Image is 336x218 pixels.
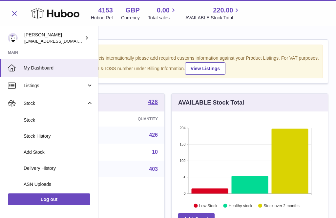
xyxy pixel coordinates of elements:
img: sales@kasefilters.com [8,33,18,43]
span: Stock [24,117,93,123]
a: 426 [149,132,158,138]
strong: GBP [125,6,139,15]
h3: AVAILABLE Stock Total [178,99,244,107]
text: Healthy stock [229,204,253,208]
span: Add Stock [24,149,93,155]
text: 204 [179,126,185,130]
text: 51 [181,175,185,179]
text: 153 [179,142,185,146]
span: 0.00 [157,6,170,15]
text: 0 [183,191,185,195]
span: My Dashboard [24,65,93,71]
a: 0.00 Total sales [148,6,177,21]
text: Low Stock [199,204,218,208]
th: Quantity [105,111,164,127]
span: [EMAIL_ADDRESS][DOMAIN_NAME] [24,38,96,44]
div: Huboo Ref [91,15,113,21]
text: 102 [179,159,185,163]
a: Log out [8,193,90,205]
text: Stock over 2 months [263,204,299,208]
span: Total sales [148,15,177,21]
div: [PERSON_NAME] [24,32,83,44]
span: Stock [24,100,86,107]
a: 426 [148,99,158,106]
div: If you're planning on sending your products internationally please add required customs informati... [17,55,319,75]
span: Stock History [24,133,93,139]
strong: 4153 [98,6,113,15]
strong: 426 [148,99,158,105]
span: Listings [24,83,86,89]
span: AVAILABLE Stock Total [185,15,241,21]
span: Delivery History [24,165,93,171]
a: 220.00 AVAILABLE Stock Total [185,6,241,21]
a: 403 [149,166,158,172]
a: 10 [152,149,158,155]
span: ASN Uploads [24,181,93,188]
div: Currency [121,15,140,21]
span: 220.00 [213,6,233,15]
strong: Notice [17,48,319,54]
a: View Listings [185,62,225,75]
